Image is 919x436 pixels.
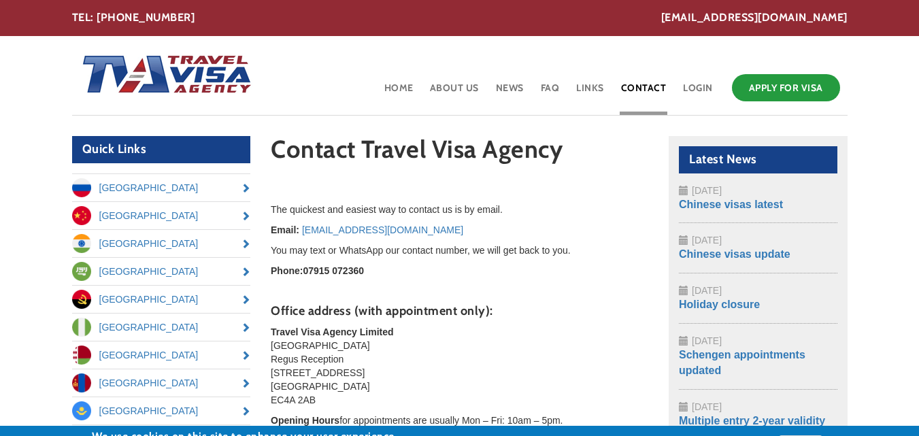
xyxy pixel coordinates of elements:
strong: Phone: [271,265,303,276]
a: Chinese visas latest [679,199,783,210]
p: for appointments are usually Mon – Fri: 10am – 5pm. [271,414,648,427]
a: [GEOGRAPHIC_DATA] [72,286,251,313]
div: TEL: [PHONE_NUMBER] [72,10,848,26]
a: [GEOGRAPHIC_DATA] [72,369,251,397]
strong: Office address (with appointment only): [271,303,493,318]
h1: Contact Travel Visa Agency [271,136,648,169]
a: [GEOGRAPHIC_DATA] [72,174,251,201]
span: [DATE] [692,335,722,346]
span: [DATE] [692,235,722,246]
strong: 07915 072360 [303,265,364,276]
a: [GEOGRAPHIC_DATA] [72,341,251,369]
span: [DATE] [692,185,722,196]
a: Home [383,71,415,115]
a: Contact [620,71,668,115]
a: [EMAIL_ADDRESS][DOMAIN_NAME] [661,10,848,26]
span: [DATE] [692,285,722,296]
a: News [495,71,525,115]
a: Links [575,71,605,115]
a: FAQ [539,71,561,115]
p: The quickest and easiest way to contact us is by email. [271,203,648,216]
a: [GEOGRAPHIC_DATA] [72,314,251,341]
strong: Travel Visa Agency Limited [271,326,394,337]
a: Chinese visas update [679,248,790,260]
a: [EMAIL_ADDRESS][DOMAIN_NAME] [302,224,463,235]
a: Schengen appointments updated [679,349,805,376]
p: You may text or WhatsApp our contact number, we will get back to you. [271,244,648,257]
span: [DATE] [692,401,722,412]
a: [GEOGRAPHIC_DATA] [72,258,251,285]
p: [GEOGRAPHIC_DATA] Regus Reception [STREET_ADDRESS] [GEOGRAPHIC_DATA] EC4A 2AB [271,325,648,407]
a: [GEOGRAPHIC_DATA] [72,397,251,424]
strong: Opening Hours [271,415,339,426]
a: [GEOGRAPHIC_DATA] [72,202,251,229]
img: Home [72,41,253,110]
a: Apply for Visa [732,74,840,101]
a: [GEOGRAPHIC_DATA] [72,230,251,257]
a: Login [682,71,714,115]
strong: Email: [271,224,299,235]
a: About Us [429,71,480,115]
a: Holiday closure [679,299,760,310]
h2: Latest News [679,146,837,173]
